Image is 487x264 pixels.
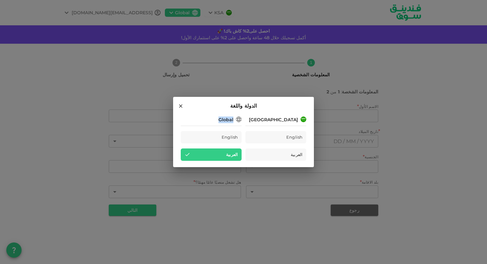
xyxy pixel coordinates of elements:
[301,116,306,122] img: flag-sa.b9a346574cdc8950dd34b50780441f57.svg
[230,102,257,110] span: الدولة واللغة
[218,116,233,123] div: Global
[286,134,302,141] span: English
[222,134,238,141] span: English
[249,116,298,123] div: [GEOGRAPHIC_DATA]
[226,151,238,158] span: العربية
[291,151,302,158] span: العربية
